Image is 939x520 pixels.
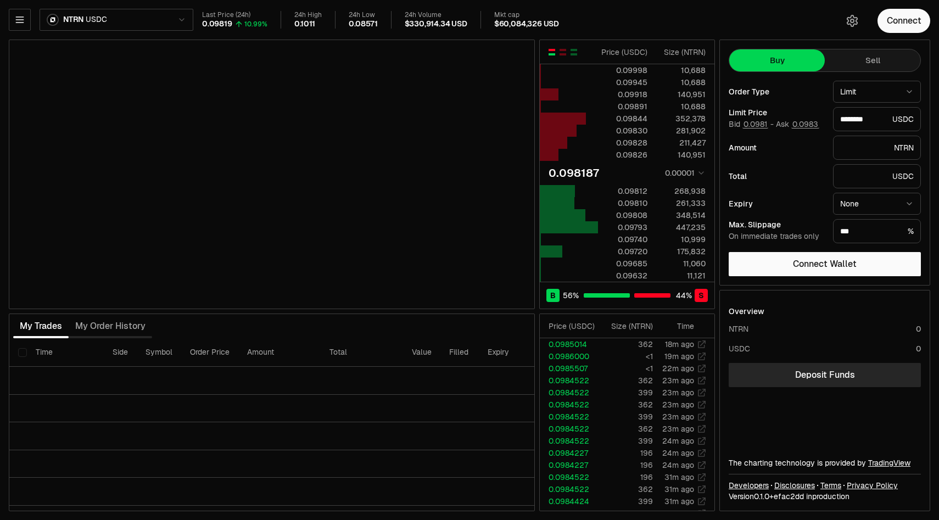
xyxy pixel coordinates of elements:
[599,210,647,221] div: 0.09808
[729,144,824,152] div: Amount
[729,491,921,502] div: Version 0.1.0 + in production
[662,436,694,446] time: 24m ago
[558,48,567,57] button: Show Sell Orders Only
[662,448,694,458] time: 24m ago
[657,77,706,88] div: 10,688
[664,484,694,494] time: 31m ago
[550,290,556,301] span: B
[916,323,921,334] div: 0
[540,374,599,387] td: 0.0984522
[599,423,653,435] td: 362
[599,149,647,160] div: 0.09826
[63,15,83,25] span: NTRN
[776,120,819,130] span: Ask
[47,14,59,26] img: ntrn.png
[657,246,706,257] div: 175,832
[104,338,137,367] th: Side
[238,338,321,367] th: Amount
[599,435,653,447] td: 399
[664,496,694,506] time: 31m ago
[479,338,553,367] th: Expiry
[825,49,920,71] button: Sell
[657,125,706,136] div: 281,902
[657,47,706,58] div: Size ( NTRN )
[599,77,647,88] div: 0.09945
[662,166,706,180] button: 0.00001
[86,15,107,25] span: USDC
[729,323,748,334] div: NTRN
[729,306,764,317] div: Overview
[662,412,694,422] time: 23m ago
[599,222,647,233] div: 0.09793
[599,399,653,411] td: 362
[664,351,694,361] time: 19m ago
[540,423,599,435] td: 0.0984522
[729,120,774,130] span: Bid -
[729,232,824,242] div: On immediate trades only
[868,458,910,468] a: TradingView
[599,270,647,281] div: 0.09632
[729,457,921,468] div: The charting technology is provided by
[662,364,694,373] time: 22m ago
[847,480,898,491] a: Privacy Policy
[877,9,930,33] button: Connect
[833,107,921,131] div: USDC
[540,471,599,483] td: 0.0984522
[599,47,647,58] div: Price ( USDC )
[833,193,921,215] button: None
[662,460,694,470] time: 24m ago
[774,491,804,501] span: efac2dd0295ed2ec84e5ddeec8015c6aa6dda30b
[599,113,647,124] div: 0.09844
[662,376,694,385] time: 23m ago
[349,11,378,19] div: 24h Low
[657,210,706,221] div: 348,514
[540,495,599,507] td: 0.0984424
[657,222,706,233] div: 447,235
[657,65,706,76] div: 10,688
[563,290,579,301] span: 56 %
[657,186,706,197] div: 268,938
[202,11,267,19] div: Last Price (24h)
[657,101,706,112] div: 10,688
[540,507,599,519] td: 0.0984030
[540,387,599,399] td: 0.0984522
[599,507,653,519] td: <1
[294,19,315,29] div: 0.1011
[440,338,479,367] th: Filled
[599,459,653,471] td: 196
[599,101,647,112] div: 0.09891
[349,19,378,29] div: 0.08571
[833,136,921,160] div: NTRN
[729,109,824,116] div: Limit Price
[599,411,653,423] td: 399
[729,88,824,96] div: Order Type
[494,19,559,29] div: $60,084,326 USD
[13,315,69,337] button: My Trades
[405,19,467,29] div: $330,914.34 USD
[742,120,768,128] button: 0.0981
[916,343,921,354] div: 0
[599,246,647,257] div: 0.09720
[657,149,706,160] div: 140,951
[599,258,647,269] div: 0.09685
[494,11,559,19] div: Mkt cap
[608,321,653,332] div: Size ( NTRN )
[657,258,706,269] div: 11,060
[657,198,706,209] div: 261,333
[662,388,694,398] time: 23m ago
[662,508,694,518] time: 32m ago
[729,363,921,387] a: Deposit Funds
[698,290,704,301] span: S
[729,343,750,354] div: USDC
[657,113,706,124] div: 352,378
[599,234,647,245] div: 0.09740
[729,480,769,491] a: Developers
[181,338,238,367] th: Order Price
[599,125,647,136] div: 0.09830
[202,19,232,29] div: 0.09819
[244,20,267,29] div: 10.99%
[833,219,921,243] div: %
[540,483,599,495] td: 0.0984522
[547,48,556,57] button: Show Buy and Sell Orders
[549,165,599,181] div: 0.098187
